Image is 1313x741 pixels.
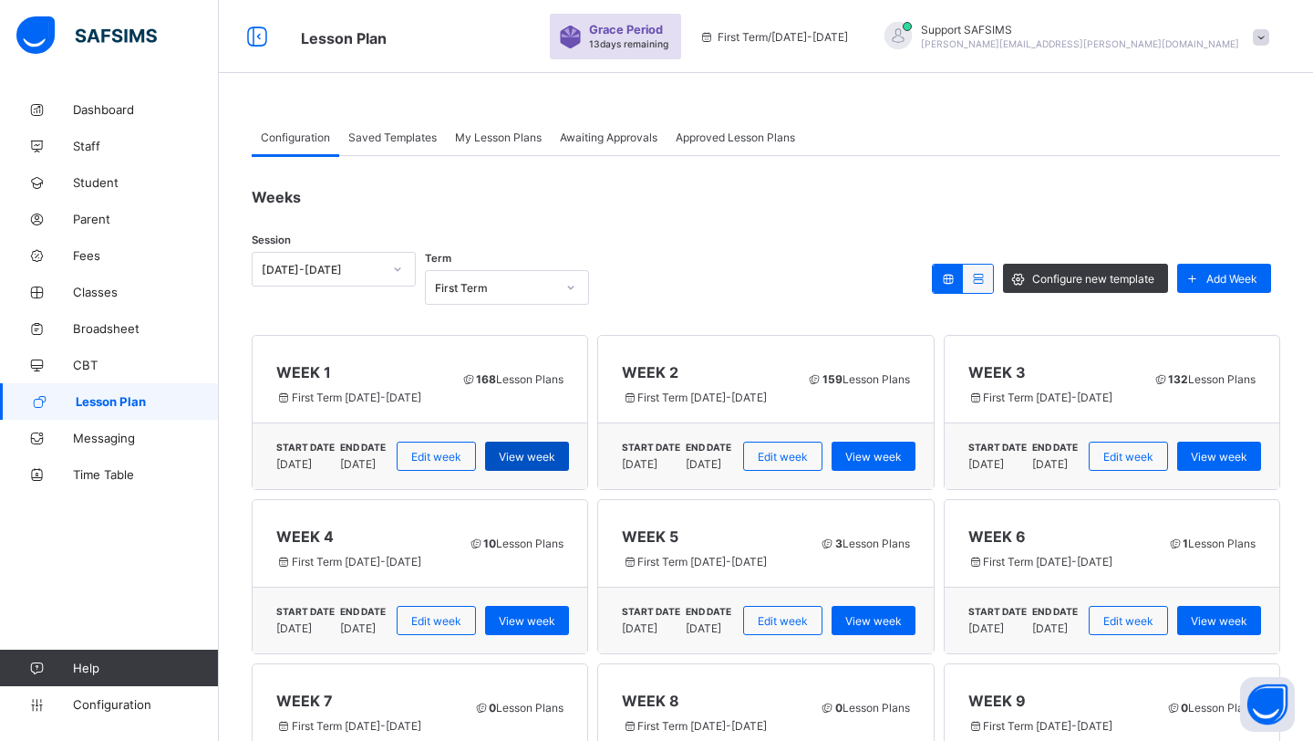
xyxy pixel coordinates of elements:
img: safsims [16,16,157,55]
span: Fees [73,248,219,263]
span: [DATE] [622,621,675,635]
b: 132 [1168,372,1188,386]
span: [DATE] [340,621,380,635]
span: END DATE [340,606,386,617]
span: Configuration [261,130,330,144]
span: View week [845,450,902,464]
span: First Term [DATE]-[DATE] [622,391,787,404]
span: Time Table [73,467,219,482]
span: Support SAFSIMS [921,23,1239,37]
span: Configuration [73,697,218,712]
span: View week [1191,614,1247,628]
span: Lesson Plans [820,537,910,550]
span: WEEK 3 [968,363,1133,381]
span: View week [499,614,555,628]
span: Messaging [73,431,219,445]
span: Lesson Plans [461,372,564,386]
span: Dashboard [73,102,219,117]
span: Awaiting Approvals [560,130,657,144]
b: 168 [476,372,496,386]
b: 1 [1183,537,1188,550]
span: [DATE] [1032,457,1072,471]
span: CBT [73,358,219,372]
span: Term [425,252,451,265]
span: Add Week [1206,272,1257,286]
span: Approved Lesson Plans [676,130,795,144]
span: First Term [DATE]-[DATE] [622,555,800,569]
span: First Term [DATE]-[DATE] [968,555,1148,569]
span: [DATE] [968,621,1021,635]
span: Lesson Plan [76,394,219,409]
span: [DATE] [686,457,726,471]
span: START DATE [968,606,1027,617]
span: START DATE [276,606,335,617]
div: First Term [435,281,555,295]
span: [DATE] [340,457,380,471]
span: END DATE [686,442,731,453]
span: Saved Templates [348,130,437,144]
b: 159 [822,372,843,386]
img: sticker-purple.71386a28dfed39d6af7621340158ba97.svg [559,26,582,48]
span: END DATE [1032,606,1078,617]
span: First Term [DATE]-[DATE] [276,719,454,733]
span: WEEK 1 [276,363,441,381]
span: View week [845,614,902,628]
span: WEEK 4 [276,527,449,546]
span: END DATE [340,442,386,453]
span: [DATE] [276,457,329,471]
span: session/term information [699,30,848,44]
span: First Term [DATE]-[DATE] [276,555,449,569]
span: START DATE [622,606,680,617]
span: Edit week [1103,614,1153,628]
span: Edit week [758,614,808,628]
b: 10 [483,537,496,550]
span: Edit week [411,450,461,464]
div: [DATE]-[DATE] [262,263,382,277]
span: [DATE] [686,621,726,635]
span: [DATE] [1032,621,1072,635]
span: Edit week [758,450,808,464]
span: Staff [73,139,219,153]
b: 3 [835,537,843,550]
span: START DATE [276,442,335,453]
span: 13 days remaining [589,38,668,49]
b: 0 [489,701,496,715]
span: END DATE [1032,442,1078,453]
span: View week [499,450,555,464]
b: 0 [835,701,843,715]
span: WEEK 5 [622,527,800,546]
span: Lesson Plans [1153,372,1256,386]
span: Edit week [411,614,461,628]
span: Lesson Plans [1167,537,1256,550]
span: Grace Period [589,23,663,37]
span: Parent [73,212,219,226]
span: Lesson Plans [474,701,564,715]
span: [DATE] [276,621,329,635]
span: My Lesson Plans [455,130,542,144]
span: [PERSON_NAME][EMAIL_ADDRESS][PERSON_NAME][DOMAIN_NAME] [921,38,1239,49]
span: START DATE [622,442,680,453]
span: [DATE] [622,457,675,471]
span: [DATE] [968,457,1021,471]
span: Lesson Plans [469,537,564,550]
span: First Term [DATE]-[DATE] [968,391,1133,404]
span: WEEK 6 [968,527,1148,546]
span: Lesson Plan [301,29,387,47]
span: View week [1191,450,1247,464]
span: Weeks [252,188,301,206]
span: START DATE [968,442,1027,453]
b: 0 [1181,701,1188,715]
span: Edit week [1103,450,1153,464]
span: Lesson Plans [820,701,910,715]
span: Student [73,175,219,190]
span: WEEK 2 [622,363,787,381]
span: First Term [DATE]-[DATE] [968,719,1146,733]
span: Lesson Plans [807,372,910,386]
button: Open asap [1240,677,1295,732]
span: Broadsheet [73,321,219,336]
span: Session [252,234,291,246]
span: First Term [DATE]-[DATE] [622,719,800,733]
span: WEEK 8 [622,692,800,710]
span: END DATE [686,606,731,617]
span: WEEK 9 [968,692,1146,710]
